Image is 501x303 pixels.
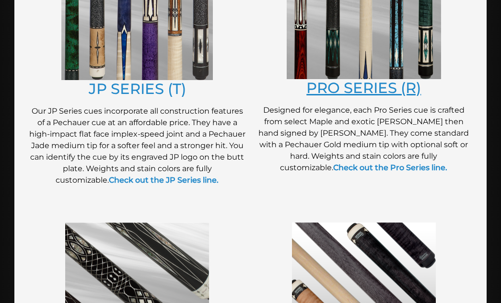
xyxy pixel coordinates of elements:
[333,163,447,172] a: Check out the Pro Series line.
[89,80,186,98] a: JP SERIES (T)
[306,79,421,97] a: PRO SERIES (R)
[256,105,473,174] p: Designed for elegance, each Pro Series cue is crafted from select Maple and exotic [PERSON_NAME] ...
[29,105,246,186] p: Our JP Series cues incorporate all construction features of a Pechauer cue at an affordable price...
[109,175,219,185] a: Check out the JP Series line.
